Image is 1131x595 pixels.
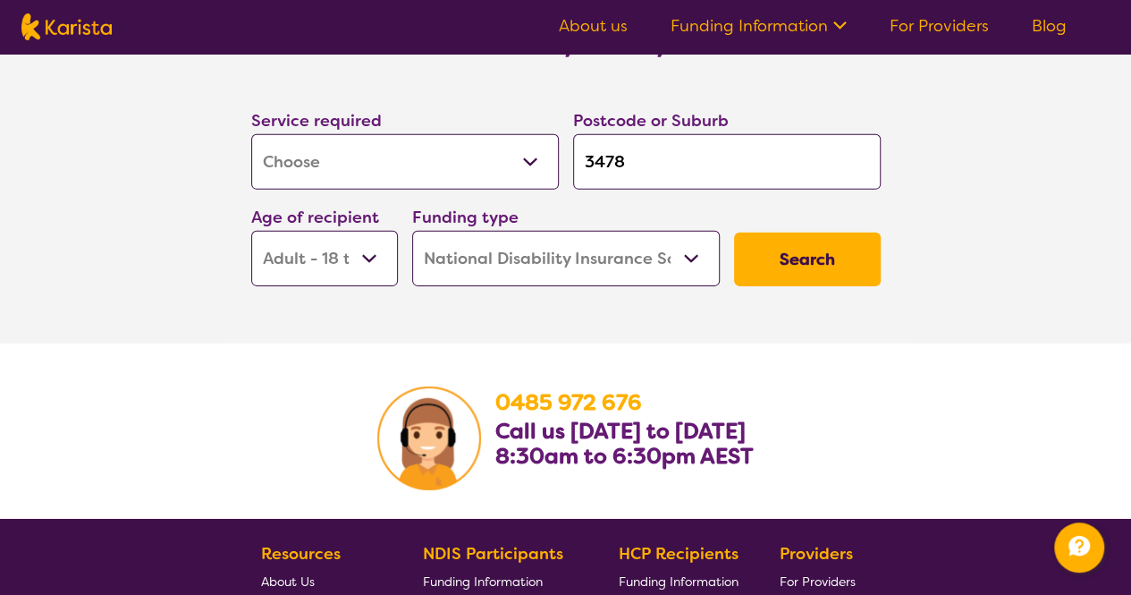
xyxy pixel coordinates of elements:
a: Blog [1032,15,1067,37]
a: 0485 972 676 [495,388,642,417]
img: Karista Client Service [377,387,481,490]
b: Resources [261,543,341,565]
b: HCP Recipients [618,543,738,565]
a: Funding Information [423,567,577,595]
label: Service required [251,110,382,132]
a: For Providers [890,15,989,37]
label: Funding type [412,207,519,228]
label: Postcode or Suburb [573,110,729,132]
b: Providers [780,543,853,565]
a: Funding Information [618,567,738,595]
a: For Providers [780,567,863,595]
button: Search [734,233,881,286]
span: Funding Information [423,574,543,590]
label: Age of recipient [251,207,379,228]
button: Channel Menu [1054,523,1104,573]
span: For Providers [780,574,856,590]
b: 8:30am to 6:30pm AEST [495,442,754,471]
b: NDIS Participants [423,543,563,565]
b: Call us [DATE] to [DATE] [495,417,746,446]
input: Type [573,134,881,190]
a: About Us [261,567,381,595]
span: About Us [261,574,315,590]
span: Funding Information [618,574,738,590]
a: Funding Information [671,15,847,37]
a: About us [559,15,628,37]
img: Karista logo [21,13,112,40]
